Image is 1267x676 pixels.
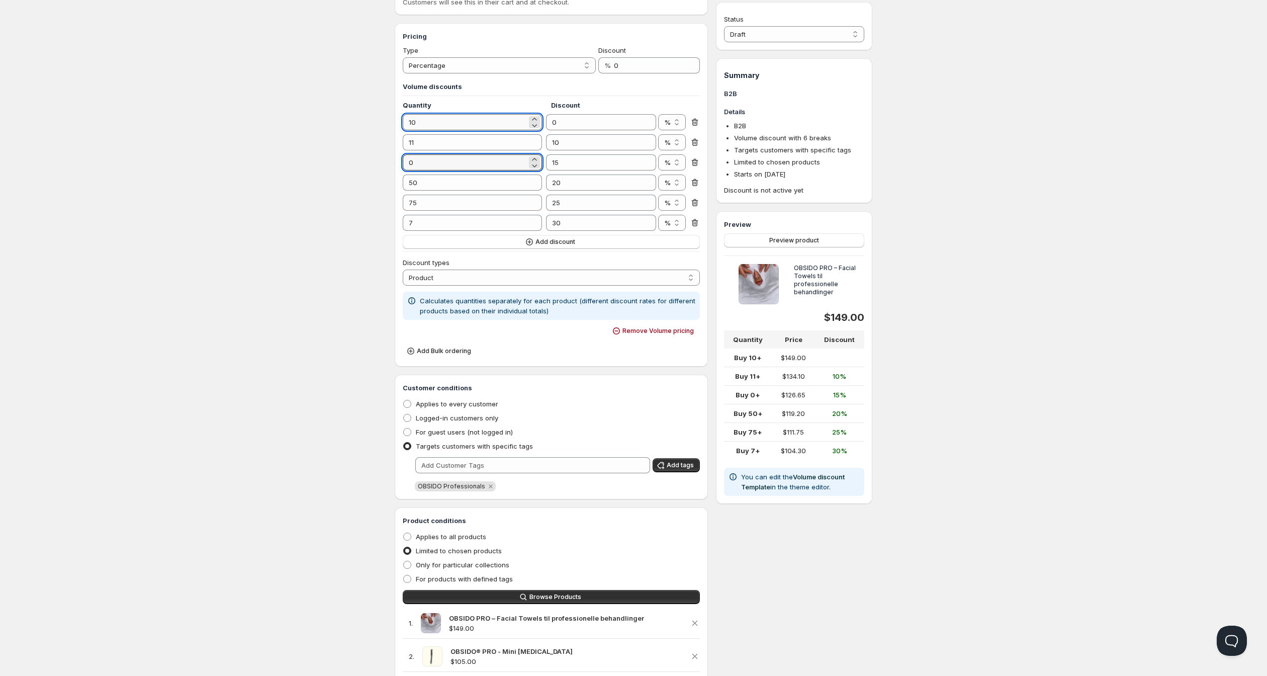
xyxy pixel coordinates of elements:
span: Applies to all products [416,533,486,541]
h4: Discount [551,100,659,110]
span: Volume discount with 6 breaks [734,134,831,142]
p: $ 149.00 [449,623,644,633]
span: Remove Volume pricing [622,327,694,335]
h3: B2B [724,89,864,99]
span: Limited to chosen products [416,547,502,555]
span: B2B [734,122,746,130]
img: OBSIDO® PRO - Mini Gua Sha [422,646,442,666]
span: Discount is not active yet [724,185,864,195]
h5: OBSIDO PRO – Facial Towels til professionelle behandlinger [794,264,864,304]
td: $111.75 [772,423,815,442]
td: $134.10 [772,367,815,386]
td: Buy 11+ [724,367,772,386]
span: Preview product [769,236,819,244]
img: OBSIDO PRO – Facial Towels til professionelle behandlinger [739,264,779,304]
p: $ 105.00 [450,656,573,666]
span: Discount types [403,259,449,267]
td: $104.30 [772,442,815,460]
input: Add Customer Tags [415,457,650,473]
td: Buy 10+ [724,349,772,367]
h1: Summary [724,70,864,80]
span: OBSIDO Professionals [418,482,485,490]
span: For guest users (not logged in) [416,428,513,436]
th: Price [772,330,815,349]
td: Buy 75+ [724,423,772,442]
span: Applies to every customer [416,400,498,408]
h3: Customer conditions [403,383,700,393]
td: $149.00 [772,349,815,367]
td: $126.65 [772,386,815,404]
button: Add tags [653,458,700,472]
td: 25% [814,423,864,442]
strong: OBSIDO PRO – Facial Towels til professionelle behandlinger [449,614,644,622]
h3: Details [724,107,864,117]
span: Targets customers with specific tags [416,442,533,450]
td: 20% [814,404,864,423]
h3: Preview [724,219,864,229]
p: 2 . [409,651,414,661]
span: Logged-in customers only [416,414,498,422]
td: Buy 0+ [724,386,772,404]
button: Preview product [724,233,864,247]
span: Type [403,46,418,54]
button: Add Bulk ordering [403,344,477,358]
h3: Volume discounts [403,81,700,92]
a: Volume discount Template [741,473,845,491]
h3: Pricing [403,31,700,41]
img: OBSIDO PRO – Facial Towels til professionelle behandlinger [421,613,441,633]
div: $149.00 [724,312,864,322]
button: Remove Volume pricing [608,324,700,338]
span: Add tags [667,461,694,469]
th: Quantity [724,330,772,349]
button: Add discount [403,235,700,249]
span: Add discount [535,238,575,246]
p: 1 . [409,618,413,628]
span: Status [724,15,744,23]
td: Buy 50+ [724,404,772,423]
td: 15% [814,386,864,404]
td: Buy 7+ [724,442,772,460]
span: Discount [598,46,626,54]
td: $119.20 [772,404,815,423]
td: 10% [814,367,864,386]
span: For products with defined tags [416,575,513,583]
p: Calculates quantities separately for each product (different discount rates for different product... [420,296,696,316]
button: Browse Products [403,590,700,604]
h3: Product conditions [403,516,700,526]
button: Remove OBSIDO Professionals [486,482,495,491]
span: Limited to chosen products [734,158,820,166]
strong: OBSIDO® PRO - Mini [MEDICAL_DATA] [450,647,573,655]
td: 30% [814,442,864,460]
iframe: Help Scout Beacon - Open [1217,626,1247,656]
span: % [604,61,611,69]
th: Discount [814,330,864,349]
span: Targets customers with specific tags [734,146,851,154]
p: You can edit the in the theme editor. [741,472,860,492]
span: Only for particular collections [416,561,509,569]
span: Add Bulk ordering [417,347,471,355]
span: Browse Products [529,593,581,601]
h4: Quantity [403,100,551,110]
span: Starts on [DATE] [734,170,785,178]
